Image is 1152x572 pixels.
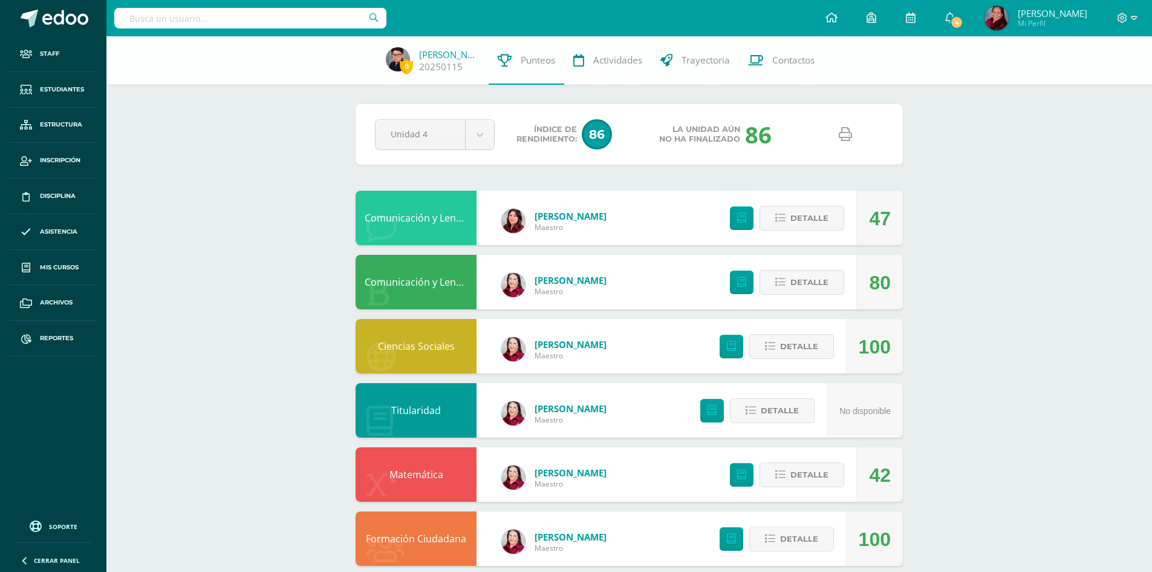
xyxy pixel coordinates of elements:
div: 42 [869,448,891,502]
span: Estudiantes [40,85,84,94]
button: Detalle [760,206,844,231]
img: 93ec25152415fe2cab331981aca33a95.png [501,401,526,426]
span: Maestro [535,543,607,553]
div: Ciencias Sociales [356,319,477,373]
img: 55edae2b076e9368c47958ad13e9fe6d.png [386,47,410,71]
span: Staff [40,49,59,59]
a: [PERSON_NAME] [535,338,607,350]
a: Soporte [15,518,92,534]
span: Detalle [780,335,818,358]
a: Disciplina [10,179,97,214]
span: Índice de Rendimiento: [516,125,577,144]
span: No disponible [839,406,891,416]
button: Detalle [760,462,844,487]
a: Titularidad [391,404,441,417]
button: Detalle [749,527,834,551]
a: Comunicación y Lenguaje,Idioma Español [365,275,553,289]
a: 20250115 [419,61,463,73]
a: Mis cursos [10,250,97,286]
span: Maestro [535,350,607,361]
span: La unidad aún no ha finalizado [659,125,740,144]
span: Unidad 4 [391,120,450,148]
span: Mi Perfil [1018,18,1087,28]
a: Estudiantes [10,72,97,108]
a: [PERSON_NAME] [535,274,607,286]
a: Matemática [389,468,443,481]
span: 0 [400,59,413,74]
img: 93ec25152415fe2cab331981aca33a95.png [501,273,526,297]
a: Actividades [564,36,651,85]
span: Detalle [780,528,818,550]
span: Inscripción [40,156,80,165]
span: Maestro [535,222,607,232]
span: Asistencia [40,227,77,237]
a: Trayectoria [651,36,739,85]
span: Detalle [790,464,828,486]
span: Maestro [535,286,607,297]
img: 93ec25152415fe2cab331981aca33a95.png [501,530,526,554]
a: Asistencia [10,214,97,250]
span: Detalle [790,207,828,229]
a: Staff [10,36,97,72]
img: 93ec25152415fe2cab331981aca33a95.png [501,337,526,361]
span: Punteos [521,54,555,67]
div: 80 [869,255,891,310]
input: Busca un usuario... [114,8,386,28]
a: [PERSON_NAME] [535,531,607,543]
div: 100 [859,320,891,374]
span: Detalle [761,399,799,422]
span: Maestro [535,479,607,489]
img: 00c1b1db20a3e38a90cfe610d2c2e2f3.png [984,6,1009,30]
img: 93ec25152415fe2cab331981aca33a95.png [501,465,526,490]
a: Inscripción [10,143,97,179]
a: [PERSON_NAME] [535,467,607,479]
span: Disciplina [40,191,76,201]
div: Titularidad [356,383,477,438]
span: Mis cursos [40,263,79,272]
div: 86 [745,119,772,150]
a: Reportes [10,321,97,357]
span: Soporte [49,522,77,531]
a: Unidad 4 [376,120,494,150]
span: Detalle [790,271,828,294]
div: Matemática [356,447,477,502]
a: Punteos [489,36,564,85]
button: Detalle [760,270,844,295]
a: Comunicación y Lenguaje,Idioma Extranjero,Inglés [365,211,594,225]
span: Reportes [40,334,73,343]
a: Formación Ciudadana [366,532,466,545]
a: [PERSON_NAME] [535,210,607,222]
div: Comunicación y Lenguaje,Idioma Extranjero,Inglés [356,191,477,245]
span: 4 [950,16,963,29]
a: Estructura [10,108,97,143]
button: Detalle [749,334,834,359]
span: Trayectoria [682,54,730,67]
a: [PERSON_NAME] [535,403,607,415]
span: Actividades [593,54,642,67]
div: 47 [869,191,891,246]
a: [PERSON_NAME] [419,48,480,61]
span: Archivos [40,298,73,307]
div: Formación Ciudadana [356,511,477,566]
img: c17dc0044ff73e6528ee1a0ac52c8e58.png [501,209,526,233]
a: Ciencias Sociales [378,340,455,353]
a: Contactos [739,36,824,85]
span: Contactos [772,54,815,67]
button: Detalle [730,398,815,423]
span: [PERSON_NAME] [1018,7,1087,19]
span: 86 [582,119,612,150]
div: Comunicación y Lenguaje,Idioma Español [356,255,477,309]
span: Cerrar panel [34,556,80,565]
span: Estructura [40,120,82,130]
a: Archivos [10,285,97,321]
span: Maestro [535,415,607,425]
div: 100 [859,512,891,567]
